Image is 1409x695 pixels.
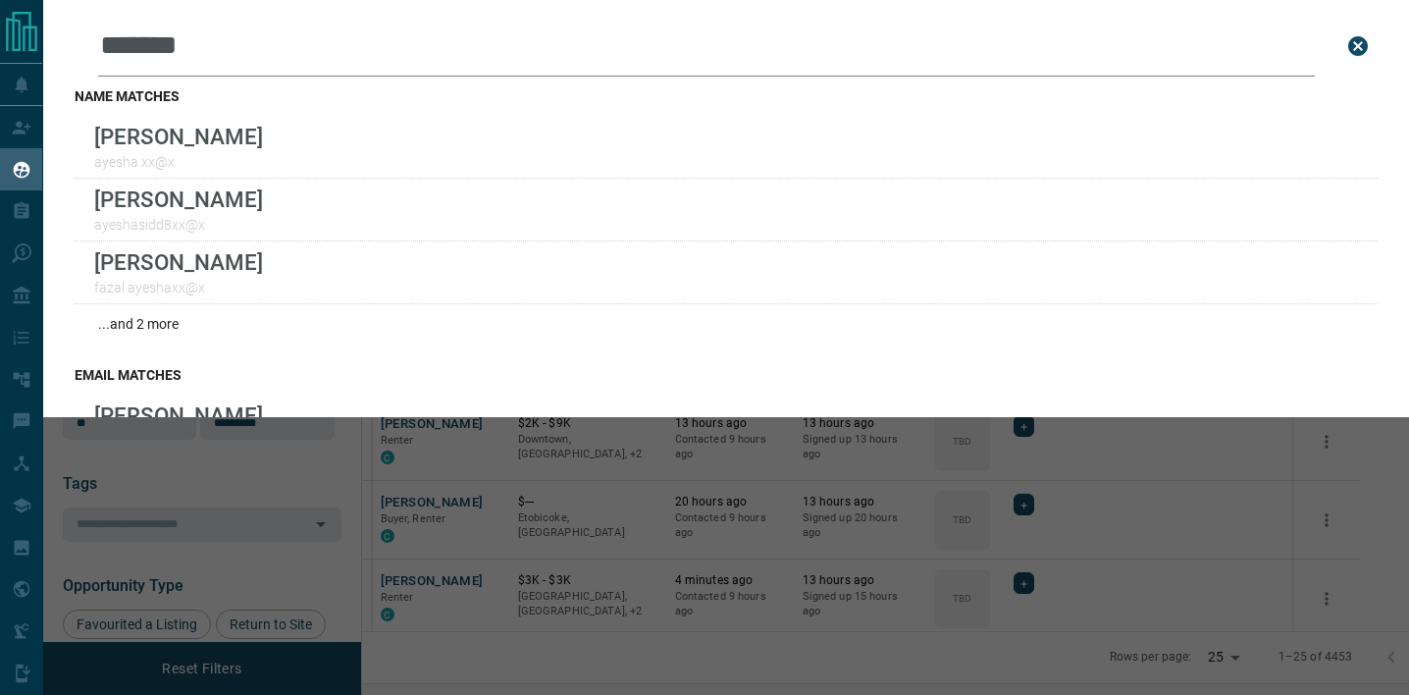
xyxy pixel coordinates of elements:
[94,249,263,275] p: [PERSON_NAME]
[75,367,1378,383] h3: email matches
[75,304,1378,344] div: ...and 2 more
[1338,27,1378,66] button: close search bar
[75,88,1378,104] h3: name matches
[94,280,263,295] p: fazal.ayeshaxx@x
[94,124,263,149] p: [PERSON_NAME]
[94,187,263,212] p: [PERSON_NAME]
[94,217,263,233] p: ayeshasidd8xx@x
[94,402,263,428] p: [PERSON_NAME]
[94,154,263,170] p: ayesha.xx@x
